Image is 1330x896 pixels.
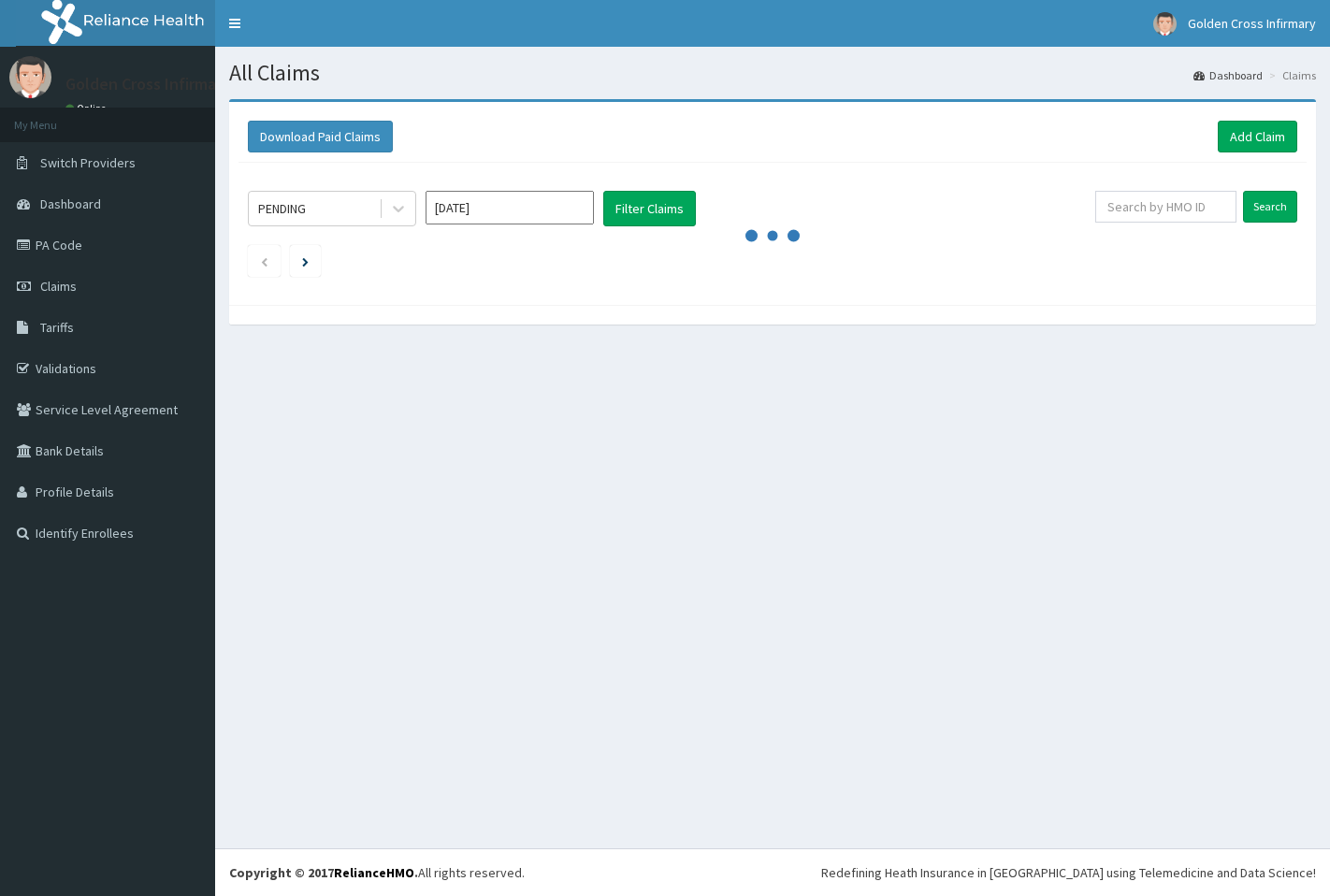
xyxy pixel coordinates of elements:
a: RelianceHMO [334,864,414,881]
img: User Image [9,56,51,98]
footer: All rights reserved. [215,848,1330,896]
strong: Copyright © 2017 . [229,864,418,881]
p: Golden Cross Infirmary [65,76,230,93]
img: User Image [1153,12,1177,36]
svg: audio-loading [745,208,801,264]
a: Dashboard [1193,67,1263,83]
span: Tariffs [40,319,74,336]
h1: All Claims [229,61,1316,85]
li: Claims [1265,67,1316,83]
button: Filter Claims [603,191,696,226]
div: PENDING [258,199,306,218]
input: Search [1243,191,1297,223]
input: Search by HMO ID [1095,191,1236,223]
a: Online [65,102,110,115]
a: Previous page [260,253,268,269]
input: Select Month and Year [426,191,594,224]
div: Redefining Heath Insurance in [GEOGRAPHIC_DATA] using Telemedicine and Data Science! [821,863,1316,882]
span: Golden Cross Infirmary [1188,15,1316,32]
span: Dashboard [40,195,101,212]
button: Download Paid Claims [248,121,393,152]
span: Claims [40,278,77,295]
a: Next page [302,253,309,269]
a: Add Claim [1218,121,1297,152]
span: Switch Providers [40,154,136,171]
